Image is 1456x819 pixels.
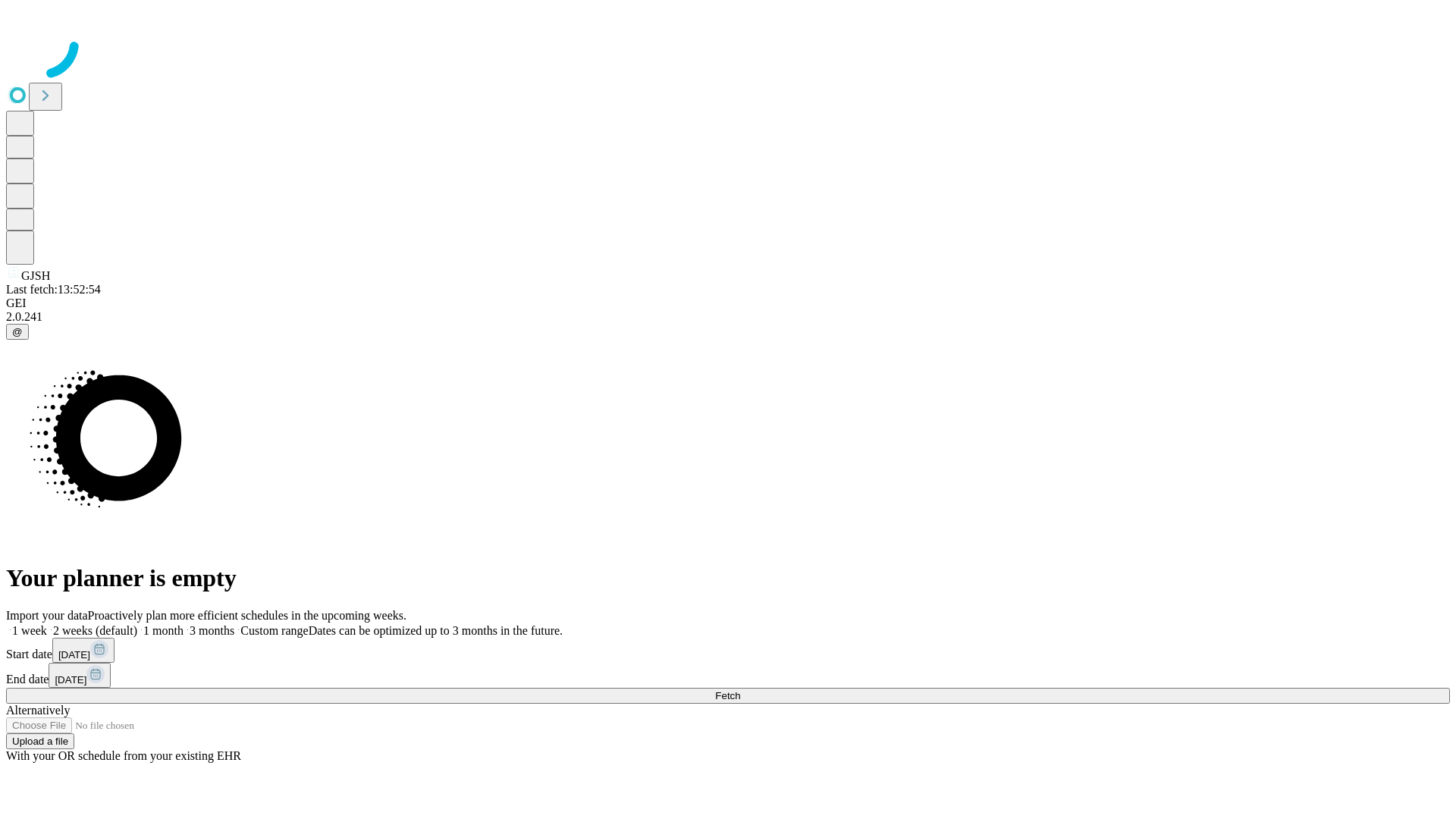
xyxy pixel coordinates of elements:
[55,674,86,686] span: [DATE]
[240,624,308,637] span: Custom range
[6,733,74,749] button: Upload a file
[6,688,1450,704] button: Fetch
[143,624,184,637] span: 1 month
[12,326,23,337] span: @
[88,609,406,622] span: Proactively plan more efficient schedules in the upcoming weeks.
[6,638,1450,663] div: Start date
[49,663,111,688] button: [DATE]
[190,624,234,637] span: 3 months
[6,324,29,340] button: @
[52,638,115,663] button: [DATE]
[6,283,101,296] span: Last fetch: 13:52:54
[6,749,241,762] span: With your OR schedule from your existing EHR
[6,297,1450,310] div: GEI
[58,649,90,661] span: [DATE]
[6,609,88,622] span: Import your data
[6,704,70,717] span: Alternatively
[12,624,47,637] span: 1 week
[53,624,137,637] span: 2 weeks (default)
[715,690,740,701] span: Fetch
[21,269,50,282] span: GJSH
[6,663,1450,688] div: End date
[6,564,1450,592] h1: Your planner is empty
[309,624,563,637] span: Dates can be optimized up to 3 months in the future.
[6,310,1450,324] div: 2.0.241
